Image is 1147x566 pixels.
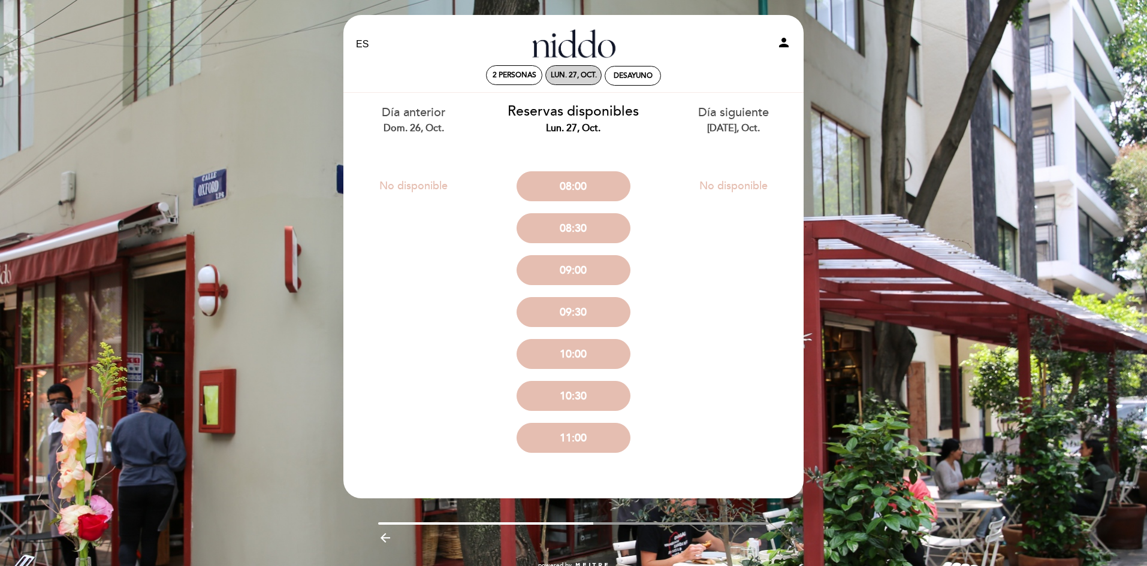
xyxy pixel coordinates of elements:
[499,28,648,61] a: Niddo
[378,531,393,545] i: arrow_backward
[662,122,804,135] div: [DATE], oct.
[343,122,485,135] div: dom. 26, oct.
[517,423,630,453] button: 11:00
[517,297,630,327] button: 09:30
[517,339,630,369] button: 10:00
[493,71,536,80] span: 2 personas
[503,102,645,135] div: Reservas disponibles
[777,35,791,50] i: person
[614,71,653,80] div: Desayuno
[517,213,630,243] button: 08:30
[517,255,630,285] button: 09:00
[517,171,630,201] button: 08:00
[662,104,804,135] div: Día siguiente
[357,171,470,201] button: No disponible
[517,381,630,411] button: 10:30
[777,35,791,54] button: person
[677,171,790,201] button: No disponible
[551,71,597,80] div: lun. 27, oct.
[503,122,645,135] div: lun. 27, oct.
[343,104,485,135] div: Día anterior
